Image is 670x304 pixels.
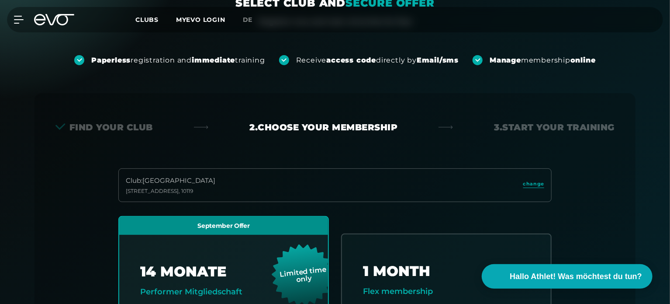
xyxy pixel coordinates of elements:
strong: online [570,56,596,64]
div: membership [490,56,596,65]
a: change [523,180,544,190]
strong: access code [326,56,376,64]
div: Club : [GEOGRAPHIC_DATA] [126,176,215,186]
div: Receive directly by [296,56,459,65]
div: 3. Start your Training [494,121,615,133]
strong: Paperless [91,56,131,64]
a: de [243,15,263,25]
div: Find your club [55,121,153,133]
strong: immediate [192,56,235,64]
div: 2. Choose your membership [249,121,397,133]
div: registration and training [91,56,265,65]
a: MYEVO LOGIN [176,16,225,24]
span: Hallo Athlet! Was möchtest du tun? [510,271,642,283]
strong: Manage [490,56,521,64]
a: Clubs [135,15,176,24]
span: Clubs [135,16,159,24]
div: [STREET_ADDRESS] , 10119 [126,188,215,195]
span: change [523,180,544,188]
button: Hallo Athlet! Was möchtest du tun? [482,264,653,289]
span: de [243,16,253,24]
strong: Email/sms [417,56,459,64]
